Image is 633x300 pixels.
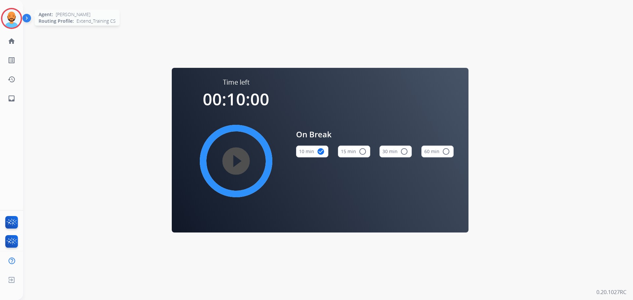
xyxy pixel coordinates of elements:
[359,148,367,155] mat-icon: radio_button_unchecked
[56,11,90,18] span: [PERSON_NAME]
[379,146,412,157] button: 30 min
[296,128,454,140] span: On Break
[2,9,21,28] img: avatar
[421,146,454,157] button: 60 min
[39,11,53,18] span: Agent:
[203,88,269,110] span: 00:10:00
[8,37,15,45] mat-icon: home
[442,148,450,155] mat-icon: radio_button_unchecked
[400,148,408,155] mat-icon: radio_button_unchecked
[8,75,15,83] mat-icon: history
[232,157,240,165] mat-icon: play_circle_filled
[338,146,370,157] button: 15 min
[317,148,325,155] mat-icon: check_circle
[223,78,250,87] span: Time left
[39,18,74,24] span: Routing Profile:
[8,56,15,64] mat-icon: list_alt
[596,288,626,296] p: 0.20.1027RC
[8,95,15,102] mat-icon: inbox
[76,18,116,24] span: Extend_Training CS
[296,146,328,157] button: 10 min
